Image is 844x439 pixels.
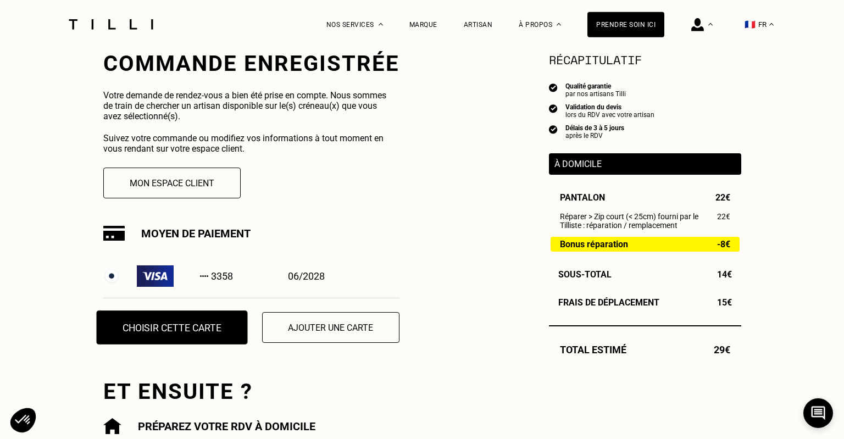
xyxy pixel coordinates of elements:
[565,82,626,90] div: Qualité garantie
[717,297,732,308] span: 15€
[549,269,741,280] div: Sous-Total
[103,90,396,121] p: Votre demande de rendez-vous a bien été prise en compte. Nous sommes de train de chercher un arti...
[549,103,558,113] img: icon list info
[708,23,713,26] img: Menu déroulant
[141,227,251,240] h3: Moyen de paiement
[549,51,741,69] section: Récapitulatif
[137,265,174,287] img: VISA logo
[554,159,736,169] p: À domicile
[65,19,157,30] img: Logo du service de couturière Tilli
[103,51,399,76] h2: Commande enregistrée
[379,23,383,26] img: Menu déroulant
[103,379,399,404] h2: Et ensuite ?
[137,265,399,287] label: 06/2028
[565,132,624,140] div: après le RDV
[549,124,558,134] img: icon list info
[137,265,234,287] div: 3358
[560,212,717,230] span: Réparer > Zip court (< 25cm) fourni par le Tilliste : réparation / remplacement
[715,192,730,203] span: 22€
[96,310,247,344] button: Choisir cette carte
[565,90,626,98] div: par nos artisans Tilli
[103,268,120,285] img: carte n°0
[714,344,730,355] span: 29€
[557,23,561,26] img: Menu déroulant à propos
[103,168,241,198] button: Mon espace client
[409,21,437,29] a: Marque
[769,23,774,26] img: menu déroulant
[560,192,605,203] span: Pantalon
[103,133,396,154] p: Suivez votre commande ou modifiez vos informations à tout moment en vous rendant sur votre espace...
[262,312,399,343] button: Ajouter une carte
[565,103,654,111] div: Validation du devis
[717,212,730,221] span: 22€
[103,226,125,241] img: Carte bancaire
[565,111,654,119] div: lors du RDV avec votre artisan
[565,124,624,132] div: Délais de 3 à 5 jours
[560,240,628,249] span: Bonus réparation
[549,297,741,308] div: Frais de déplacement
[745,19,756,30] span: 🇫🇷
[717,240,730,249] span: -8€
[138,420,315,433] h3: Préparez votre rdv à domicile
[103,418,121,435] img: Commande à domicile
[464,21,493,29] a: Artisan
[549,344,741,355] div: Total estimé
[717,269,732,280] span: 14€
[587,12,664,37] a: Prendre soin ici
[549,82,558,92] img: icon list info
[691,18,704,31] img: icône connexion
